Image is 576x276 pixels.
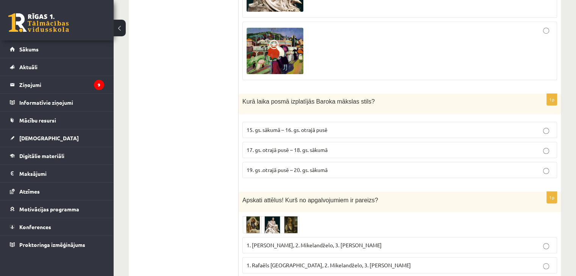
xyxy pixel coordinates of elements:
a: Ziņojumi9 [10,76,104,93]
a: Mācību resursi [10,112,104,129]
span: Motivācijas programma [19,206,79,212]
span: [DEMOGRAPHIC_DATA] [19,135,79,141]
a: Proktoringa izmēģinājums [10,236,104,253]
span: Atzīmes [19,188,40,195]
span: Apskati attēlus! Kurš no apgalvojumiem ir pareizs? [242,197,378,203]
p: 1p [546,191,557,203]
legend: Informatīvie ziņojumi [19,94,104,111]
a: Rīgas 1. Tālmācības vidusskola [8,13,69,32]
span: Digitālie materiāli [19,152,64,159]
a: Aktuāli [10,58,104,76]
input: 15. gs. sākumā – 16. gs. otrajā pusē [543,128,549,134]
a: [DEMOGRAPHIC_DATA] [10,129,104,147]
a: Maksājumi [10,165,104,182]
a: Motivācijas programma [10,200,104,218]
a: Informatīvie ziņojumi [10,94,104,111]
img: Ekr%C4%81nuz%C5%86%C4%93mums_2024-07-21_132531.png [242,216,299,233]
span: Aktuāli [19,64,37,70]
p: 1p [546,93,557,105]
a: Konferences [10,218,104,236]
span: 19. gs .otrajā pusē – 20. gs. sākumā [247,166,328,173]
legend: Maksājumi [19,165,104,182]
span: Kurā laika posmā izplatījās Baroka mākslas stils? [242,98,375,105]
img: 3.png [247,28,303,74]
i: 9 [94,80,104,90]
span: 15. gs. sākumā – 16. gs. otrajā pusē [247,126,328,133]
span: Proktoringa izmēģinājums [19,241,85,248]
span: Sākums [19,46,39,53]
input: 17. gs. otrajā pusē – 18. gs. sākumā [543,148,549,154]
a: Sākums [10,40,104,58]
input: 1. Rafaēls [GEOGRAPHIC_DATA], 2. Mikelandželo, 3. [PERSON_NAME] [543,263,549,269]
input: 19. gs .otrajā pusē – 20. gs. sākumā [543,168,549,174]
input: 1. [PERSON_NAME], 2. Mikelandželo, 3. [PERSON_NAME] [543,243,549,249]
span: Konferences [19,223,51,230]
span: 17. gs. otrajā pusē – 18. gs. sākumā [247,146,328,153]
legend: Ziņojumi [19,76,104,93]
a: Atzīmes [10,183,104,200]
span: 1. Rafaēls [GEOGRAPHIC_DATA], 2. Mikelandželo, 3. [PERSON_NAME] [247,262,411,268]
span: 1. [PERSON_NAME], 2. Mikelandželo, 3. [PERSON_NAME] [247,242,382,248]
span: Mācību resursi [19,117,56,124]
a: Digitālie materiāli [10,147,104,164]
